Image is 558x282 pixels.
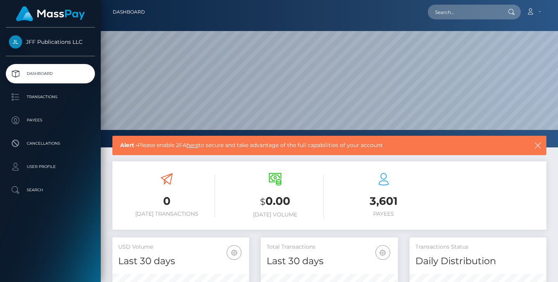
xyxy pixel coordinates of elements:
img: MassPay Logo [16,6,85,21]
p: Search [9,184,92,196]
a: Search [6,180,95,200]
span: JFF Publications LLC [6,38,95,45]
img: JFF Publications LLC [9,35,22,48]
p: Cancellations [9,138,92,149]
a: Transactions [6,87,95,107]
h3: 0.00 [227,194,324,209]
p: Payees [9,114,92,126]
p: Dashboard [9,68,92,80]
h6: [DATE] Volume [227,211,324,218]
h3: 3,601 [335,194,432,209]
p: User Profile [9,161,92,173]
a: Dashboard [6,64,95,83]
h4: Daily Distribution [415,254,541,268]
a: Cancellations [6,134,95,153]
a: User Profile [6,157,95,176]
p: Transactions [9,91,92,103]
h6: [DATE] Transactions [118,211,215,217]
a: Payees [6,111,95,130]
a: Dashboard [113,4,145,20]
h5: Total Transactions [267,243,392,251]
h5: Transactions Status [415,243,541,251]
h6: Payees [335,211,432,217]
small: $ [260,196,265,207]
input: Search... [428,5,501,19]
a: here [186,142,198,149]
h5: USD Volume [118,243,243,251]
b: Alert - [120,142,138,149]
h3: 0 [118,194,215,209]
h4: Last 30 days [267,254,392,268]
h4: Last 30 days [118,254,243,268]
span: Please enable 2FA to secure and take advantage of the full capabilities of your account [120,141,493,149]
